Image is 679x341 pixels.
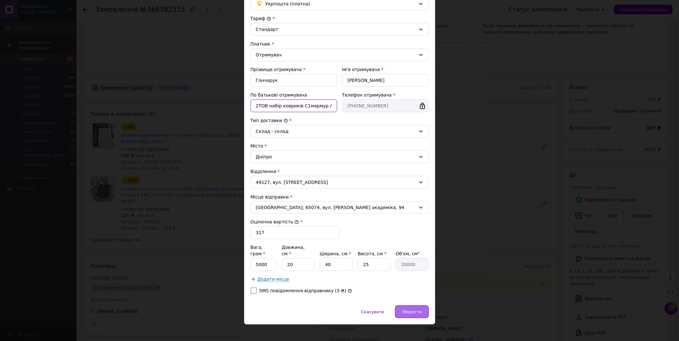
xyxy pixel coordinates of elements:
[251,67,302,72] label: Прізвище отримувача
[320,251,351,256] label: Ширина, см
[342,99,429,112] input: +380
[256,128,416,135] div: Склад - склад
[251,168,429,175] div: Відділення
[342,92,392,98] label: Телефон отримувача
[396,250,428,257] div: Об'єм, см³
[251,150,429,163] div: Дніпро
[361,309,384,314] span: Скасувати
[256,26,416,33] div: Стандарт
[251,92,307,98] label: По батькові отримувача
[358,251,386,256] label: Висота, см
[251,219,299,224] label: Оціночна вартість
[402,309,422,314] span: Зберегти
[342,67,380,72] label: Ім'я отримувача
[251,41,429,47] div: Платник
[265,0,416,7] span: Укрпошта (платна)
[282,245,305,256] label: Довжина, см
[251,176,429,189] div: 49127, вул. [STREET_ADDRESS]
[251,117,429,124] div: Тип доставки
[258,277,289,282] span: Додати місце
[251,143,429,149] div: Місто
[256,51,416,58] div: Отримувач
[259,288,346,293] label: SMS повідомлення відправнику (3 ₴)
[251,15,429,22] div: Тариф
[251,194,429,200] div: Місце відправки
[256,204,416,211] span: [GEOGRAPHIC_DATA]; 65074, вул. [PERSON_NAME] академіка, 94
[251,245,265,256] label: Вага, грам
